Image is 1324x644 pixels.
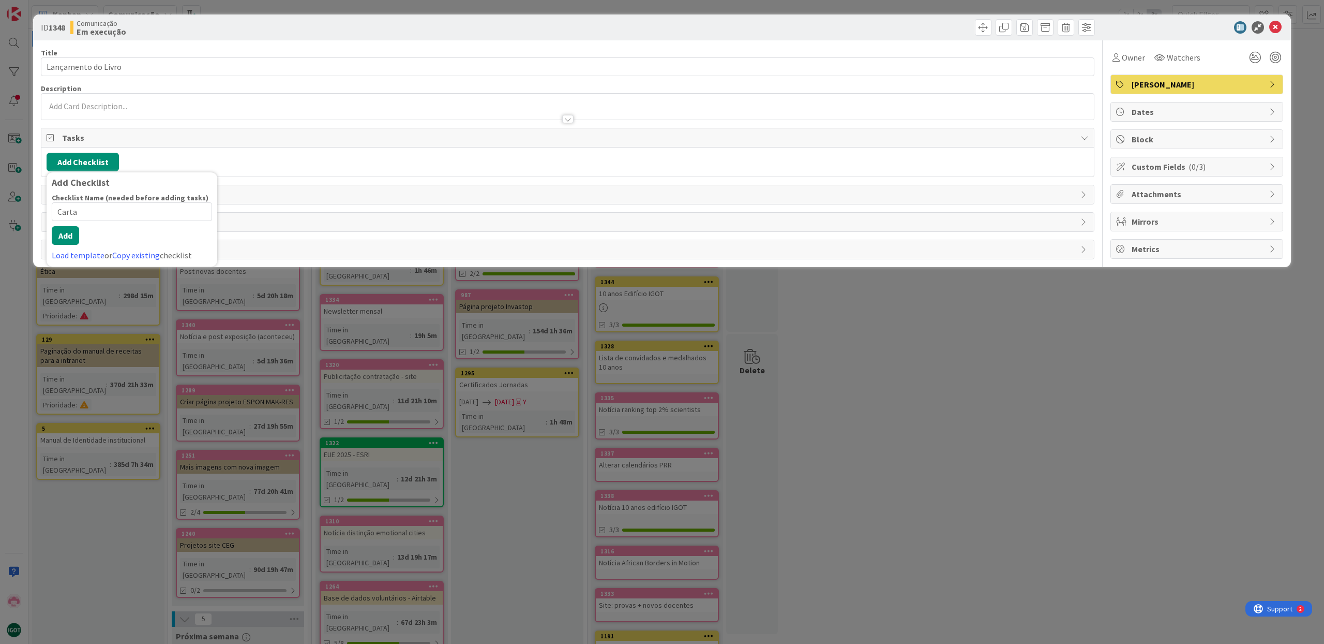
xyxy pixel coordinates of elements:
span: Mirrors [1132,215,1264,228]
div: Add Checklist [52,178,212,188]
span: Comunicação [77,19,126,27]
span: Custom Fields [1132,160,1264,173]
span: Owner [1122,51,1145,64]
span: Links [62,188,1075,201]
div: 2 [54,4,56,12]
label: Title [41,48,57,57]
button: Add Checklist [47,153,119,171]
span: Description [41,84,81,93]
span: ( 0/3 ) [1188,162,1206,172]
button: Add [52,226,79,245]
label: Checklist Name (needed before adding tasks) [52,193,208,202]
input: type card name here... [41,57,1094,76]
b: 1348 [49,22,65,33]
span: Support [22,2,47,14]
span: Comments [62,216,1075,228]
a: Copy existing [112,250,160,260]
span: History [62,243,1075,256]
span: Dates [1132,106,1264,118]
span: ID [41,21,65,34]
span: [PERSON_NAME] [1132,78,1264,91]
span: Tasks [62,131,1075,144]
a: Load template [52,250,104,260]
span: Watchers [1167,51,1200,64]
span: Block [1132,133,1264,145]
div: or checklist [52,249,212,261]
span: Attachments [1132,188,1264,200]
span: Metrics [1132,243,1264,255]
b: Em execução [77,27,126,36]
